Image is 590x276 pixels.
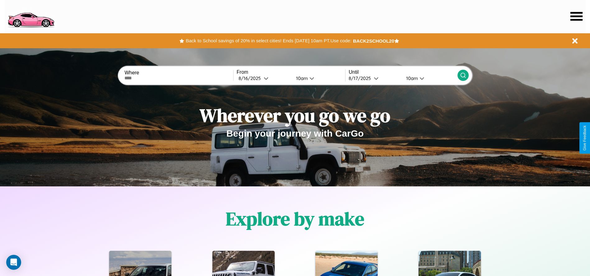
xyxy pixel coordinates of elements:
[291,75,346,82] button: 10am
[353,38,394,44] b: BACK2SCHOOL20
[239,75,264,81] div: 8 / 16 / 2025
[5,3,57,29] img: logo
[583,125,587,151] div: Give Feedback
[237,75,291,82] button: 8/16/2025
[226,206,364,232] h1: Explore by make
[349,75,374,81] div: 8 / 17 / 2025
[237,69,345,75] label: From
[349,69,457,75] label: Until
[184,36,353,45] button: Back to School savings of 20% in select cities! Ends [DATE] 10am PT.Use code:
[124,70,233,76] label: Where
[403,75,420,81] div: 10am
[6,255,21,270] div: Open Intercom Messenger
[401,75,458,82] button: 10am
[293,75,309,81] div: 10am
